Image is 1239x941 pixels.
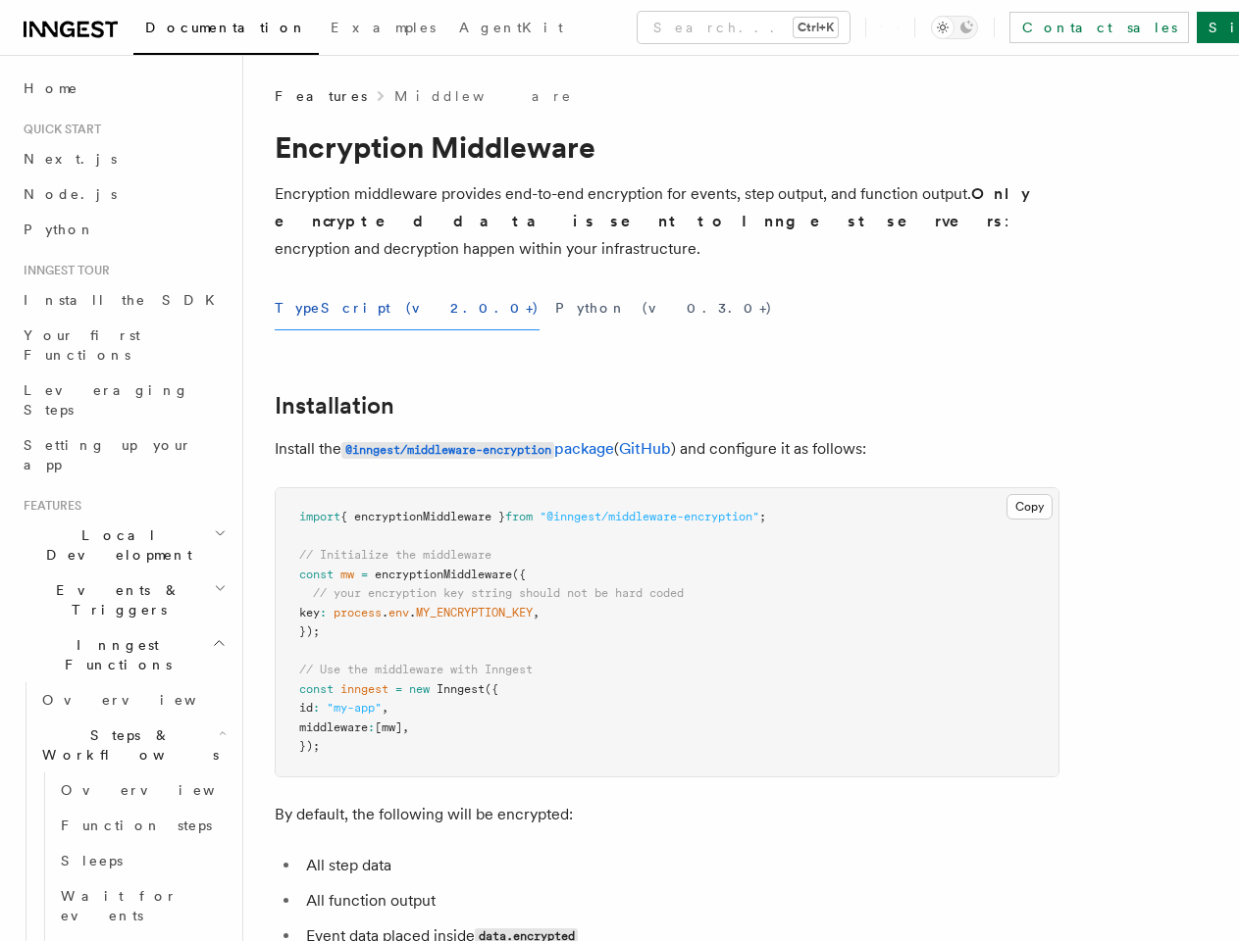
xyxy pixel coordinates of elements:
[61,782,263,798] span: Overview
[437,682,485,696] span: Inngest
[512,568,526,581] span: ({
[24,382,189,418] span: Leveraging Steps
[340,568,354,581] span: mw
[34,682,231,718] a: Overview
[299,682,334,696] span: const
[540,510,759,523] span: "@inngest/middleware-encryption"
[334,606,382,619] span: process
[24,437,192,472] span: Setting up your app
[275,129,1059,165] h1: Encryption Middleware
[382,606,388,619] span: .
[275,435,1059,464] p: Install the ( ) and configure it as follows:
[61,817,212,833] span: Function steps
[16,525,214,565] span: Local Development
[375,568,512,581] span: encryptionMiddleware
[416,606,533,619] span: MY_ENCRYPTION_KEY
[394,86,573,106] a: Middleware
[382,701,388,715] span: ,
[16,627,231,682] button: Inngest Functions
[327,701,382,715] span: "my-app"
[24,327,140,363] span: Your first Functions
[16,518,231,572] button: Local Development
[619,439,671,458] a: GitHub
[555,286,773,330] button: Python (v0.3.0+)
[341,439,614,458] a: @inngest/middleware-encryptionpackage
[61,853,123,868] span: Sleeps
[299,701,313,715] span: id
[409,606,416,619] span: .
[759,510,766,523] span: ;
[24,222,95,237] span: Python
[275,180,1059,263] p: Encryption middleware provides end-to-end encryption for events, step output, and function output...
[299,548,491,562] span: // Initialize the middleware
[34,725,219,765] span: Steps & Workflows
[16,372,231,427] a: Leveraging Steps
[313,586,684,600] span: // your encryption key string should not be hard coded
[145,20,307,35] span: Documentation
[16,635,212,674] span: Inngest Functions
[275,286,540,330] button: TypeScript (v2.0.0+)
[300,852,1059,879] li: All step data
[409,682,430,696] span: new
[16,212,231,247] a: Python
[34,718,231,772] button: Steps & Workflows
[275,86,367,106] span: Features
[402,720,409,734] span: ,
[459,20,563,35] span: AgentKit
[299,624,320,638] span: });
[16,427,231,482] a: Setting up your app
[24,186,117,202] span: Node.js
[16,263,110,278] span: Inngest tour
[299,510,340,523] span: import
[133,6,319,55] a: Documentation
[53,843,231,878] a: Sleeps
[24,292,227,308] span: Install the SDK
[53,878,231,933] a: Wait for events
[24,78,78,98] span: Home
[341,442,554,459] code: @inngest/middleware-encryption
[42,692,244,708] span: Overview
[340,510,505,523] span: { encryptionMiddleware }
[16,572,231,627] button: Events & Triggers
[319,6,447,53] a: Examples
[299,663,533,676] span: // Use the middleware with Inngest
[53,808,231,843] a: Function steps
[275,801,1059,828] p: By default, the following will be encrypted:
[447,6,575,53] a: AgentKit
[320,606,327,619] span: :
[299,720,368,734] span: middleware
[300,887,1059,915] li: All function output
[313,701,320,715] span: :
[485,682,498,696] span: ({
[16,580,214,619] span: Events & Triggers
[931,16,978,39] button: Toggle dark mode
[388,606,409,619] span: env
[1007,494,1053,520] button: Copy
[505,510,533,523] span: from
[24,151,117,167] span: Next.js
[61,888,178,923] span: Wait for events
[1009,12,1189,43] a: Contact sales
[533,606,540,619] span: ,
[16,498,81,514] span: Features
[16,122,101,137] span: Quick start
[16,71,231,106] a: Home
[375,720,402,734] span: [mw]
[53,772,231,808] a: Overview
[275,392,394,420] a: Installation
[16,318,231,372] a: Your first Functions
[16,141,231,176] a: Next.js
[299,568,334,581] span: const
[299,739,320,753] span: });
[299,606,320,619] span: key
[395,682,402,696] span: =
[368,720,375,734] span: :
[638,12,850,43] button: Search...Ctrl+K
[331,20,436,35] span: Examples
[340,682,388,696] span: inngest
[16,176,231,212] a: Node.js
[361,568,368,581] span: =
[16,282,231,318] a: Install the SDK
[794,18,838,37] kbd: Ctrl+K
